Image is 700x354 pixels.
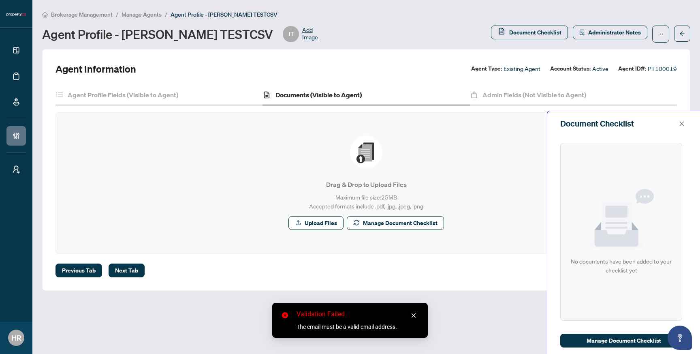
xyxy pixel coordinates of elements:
[122,11,162,18] span: Manage Agents
[560,118,677,130] div: Document Checklist
[51,11,113,18] span: Brokerage Management
[648,64,677,73] span: PT100019
[288,216,344,230] button: Upload Files
[550,64,591,73] label: Account Status:
[288,30,294,39] span: JT
[504,64,540,73] span: Existing Agent
[305,217,337,230] span: Upload Files
[6,12,26,17] img: logo
[592,64,608,73] span: Active
[297,322,418,331] div: The email must be a valid email address.
[679,31,685,36] span: arrow-left
[297,309,418,319] div: Validation Failed
[116,10,118,19] li: /
[350,136,382,168] img: File Upload
[42,12,48,17] span: home
[679,121,685,127] span: close
[411,313,416,318] span: close
[471,64,502,73] label: Agent Type:
[567,257,675,275] div: No documents have been added to your checklist yet
[165,10,167,19] li: /
[587,334,661,347] span: Manage Document Checklist
[115,264,138,277] span: Next Tab
[573,26,647,39] button: Administrator Notes
[72,193,660,210] p: Maximum file size: 25 MB Accepted formats include .pdf, .jpg, .jpeg, .png
[11,332,21,343] span: HR
[62,264,96,277] span: Previous Tab
[658,31,664,37] span: ellipsis
[363,217,437,230] span: Manage Document Checklist
[409,311,418,320] a: Close
[668,326,692,350] button: Open asap
[588,26,641,39] span: Administrator Notes
[12,165,20,174] span: user-switch
[579,30,585,35] span: solution
[275,90,362,100] h4: Documents (Visible to Agent)
[560,334,687,348] button: Manage Document Checklist
[68,90,178,100] h4: Agent Profile Fields (Visible to Agent)
[491,26,568,39] button: Document Checklist
[42,26,318,42] div: Agent Profile - [PERSON_NAME] TESTCSV
[72,180,660,189] p: Drag & Drop to Upload Files
[55,264,102,277] button: Previous Tab
[347,216,444,230] button: Manage Document Checklist
[618,64,646,73] label: Agent ID#:
[509,26,561,39] span: Document Checklist
[109,264,145,277] button: Next Tab
[302,26,318,42] span: Add Image
[66,122,667,244] span: File UploadDrag & Drop to Upload FilesMaximum file size:25MBAccepted formats include .pdf, .jpg, ...
[482,90,586,100] h4: Admin Fields (Not Visible to Agent)
[55,62,136,75] h2: Agent Information
[171,11,277,18] span: Agent Profile - [PERSON_NAME] TESTCSV
[589,189,654,251] img: Null State Icon
[282,312,288,318] span: close-circle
